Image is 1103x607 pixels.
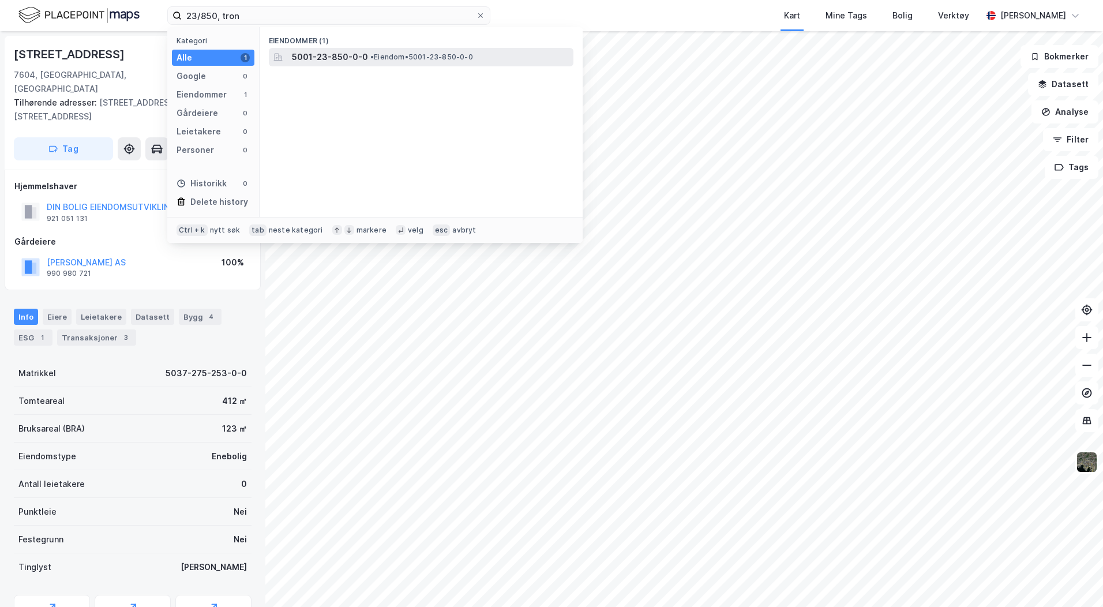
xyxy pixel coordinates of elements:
[1000,9,1066,23] div: [PERSON_NAME]
[179,309,222,325] div: Bygg
[1045,552,1103,607] div: Kontrollprogram for chat
[370,53,473,62] span: Eiendom • 5001-23-850-0-0
[892,9,913,23] div: Bolig
[14,98,99,107] span: Tilhørende adresser:
[1021,45,1098,68] button: Bokmerker
[177,224,208,236] div: Ctrl + k
[14,235,251,249] div: Gårdeiere
[14,137,113,160] button: Tag
[370,53,374,61] span: •
[181,560,247,574] div: [PERSON_NAME]
[57,329,136,346] div: Transaksjoner
[177,125,221,138] div: Leietakere
[241,53,250,62] div: 1
[177,106,218,120] div: Gårdeiere
[18,422,85,436] div: Bruksareal (BRA)
[18,366,56,380] div: Matrikkel
[177,36,254,45] div: Kategori
[18,560,51,574] div: Tinglyst
[18,5,140,25] img: logo.f888ab2527a4732fd821a326f86c7f29.svg
[222,394,247,408] div: 412 ㎡
[938,9,969,23] div: Verktøy
[210,226,241,235] div: nytt søk
[234,505,247,519] div: Nei
[784,9,800,23] div: Kart
[1045,156,1098,179] button: Tags
[1076,451,1098,473] img: 9k=
[408,226,423,235] div: velg
[18,477,85,491] div: Antall leietakere
[166,366,247,380] div: 5037-275-253-0-0
[18,533,63,546] div: Festegrunn
[292,50,368,64] span: 5001-23-850-0-0
[18,505,57,519] div: Punktleie
[14,309,38,325] div: Info
[1031,100,1098,123] button: Analyse
[222,422,247,436] div: 123 ㎡
[241,108,250,118] div: 0
[234,533,247,546] div: Nei
[177,69,206,83] div: Google
[205,311,217,323] div: 4
[357,226,387,235] div: markere
[14,329,52,346] div: ESG
[18,394,65,408] div: Tomteareal
[14,68,185,96] div: 7604, [GEOGRAPHIC_DATA], [GEOGRAPHIC_DATA]
[212,449,247,463] div: Enebolig
[452,226,476,235] div: avbryt
[433,224,451,236] div: esc
[177,143,214,157] div: Personer
[120,332,132,343] div: 3
[18,449,76,463] div: Eiendomstype
[260,27,583,48] div: Eiendommer (1)
[14,179,251,193] div: Hjemmelshaver
[241,477,247,491] div: 0
[14,96,242,123] div: [STREET_ADDRESS], [STREET_ADDRESS]
[826,9,867,23] div: Mine Tags
[14,45,127,63] div: [STREET_ADDRESS]
[76,309,126,325] div: Leietakere
[177,177,227,190] div: Historikk
[241,72,250,81] div: 0
[222,256,244,269] div: 100%
[182,7,476,24] input: Søk på adresse, matrikkel, gårdeiere, leietakere eller personer
[241,179,250,188] div: 0
[1028,73,1098,96] button: Datasett
[1043,128,1098,151] button: Filter
[47,214,88,223] div: 921 051 131
[241,90,250,99] div: 1
[241,145,250,155] div: 0
[47,269,91,278] div: 990 980 721
[43,309,72,325] div: Eiere
[131,309,174,325] div: Datasett
[269,226,323,235] div: neste kategori
[1045,552,1103,607] iframe: Chat Widget
[190,195,248,209] div: Delete history
[36,332,48,343] div: 1
[177,51,192,65] div: Alle
[241,127,250,136] div: 0
[249,224,267,236] div: tab
[177,88,227,102] div: Eiendommer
